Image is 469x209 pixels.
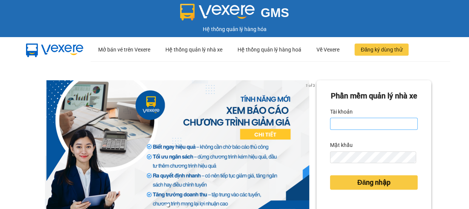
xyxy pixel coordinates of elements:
[185,204,188,207] li: slide item 3
[330,151,416,164] input: Mật khẩu
[167,204,170,207] li: slide item 1
[261,6,289,20] span: GMS
[180,4,255,20] img: logo 2
[330,175,418,190] button: Đăng nhập
[19,38,91,62] img: mbUUG5Q.png
[316,37,339,62] div: Về Vexere
[180,11,289,17] a: GMS
[98,37,150,62] div: Mở bán vé trên Vexere
[330,106,353,118] label: Tài khoản
[2,25,467,33] div: Hệ thống quản lý hàng hóa
[330,139,353,151] label: Mật khẩu
[330,118,418,130] input: Tài khoản
[165,37,222,62] div: Hệ thống quản lý nhà xe
[176,204,179,207] li: slide item 2
[355,44,409,56] button: Đăng ký dùng thử
[330,90,418,102] div: Phần mềm quản lý nhà xe
[357,177,390,188] span: Đăng nhập
[361,45,403,54] span: Đăng ký dùng thử
[238,37,301,62] div: Hệ thống quản lý hàng hoá
[303,80,316,90] p: 1 of 3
